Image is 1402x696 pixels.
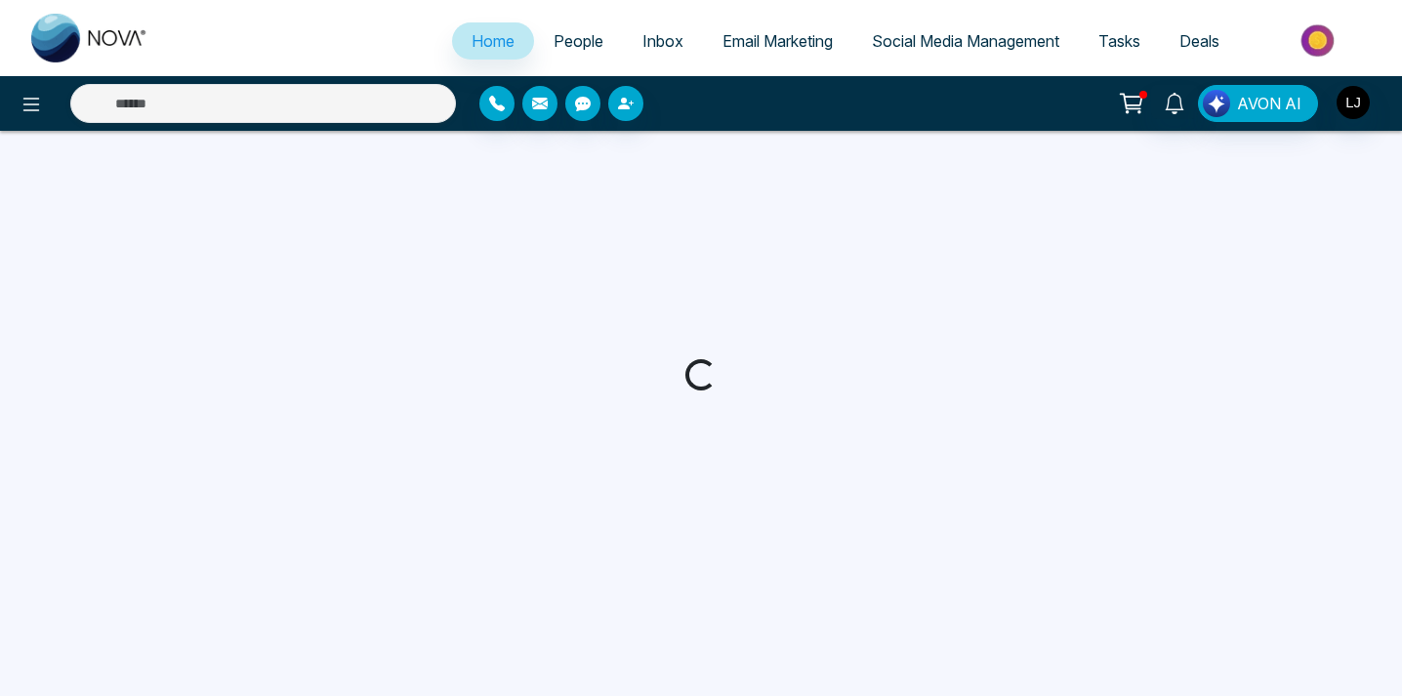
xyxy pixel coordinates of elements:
a: Home [452,22,534,60]
a: Social Media Management [852,22,1079,60]
span: Tasks [1098,31,1140,51]
a: Tasks [1079,22,1160,60]
span: AVON AI [1237,92,1301,115]
img: User Avatar [1337,86,1370,119]
span: Social Media Management [872,31,1059,51]
button: AVON AI [1198,85,1318,122]
span: Inbox [642,31,683,51]
span: Home [472,31,515,51]
a: Deals [1160,22,1239,60]
img: Market-place.gif [1249,19,1390,62]
span: Email Marketing [722,31,833,51]
img: Lead Flow [1203,90,1230,117]
span: People [554,31,603,51]
span: Deals [1179,31,1219,51]
a: Inbox [623,22,703,60]
a: Email Marketing [703,22,852,60]
img: Nova CRM Logo [31,14,148,62]
a: People [534,22,623,60]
